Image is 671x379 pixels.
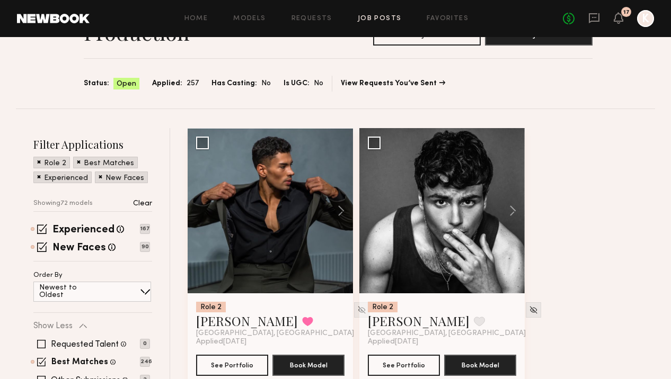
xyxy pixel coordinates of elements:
[84,160,134,167] p: Best Matches
[368,302,398,312] div: Role 2
[39,284,102,299] p: Newest to Oldest
[196,355,268,376] button: See Portfolio
[368,329,526,338] span: [GEOGRAPHIC_DATA], [GEOGRAPHIC_DATA]
[140,339,150,349] p: 0
[529,305,538,314] img: Unhide Model
[140,242,150,252] p: 90
[52,243,106,254] label: New Faces
[51,358,108,367] label: Best Matches
[444,355,516,376] button: Book Model
[368,312,470,329] a: [PERSON_NAME]
[33,137,152,151] h2: Filter Applications
[33,322,73,330] p: Show Less
[358,15,402,22] a: Job Posts
[33,272,63,279] p: Order By
[284,78,310,89] span: Is UGC:
[187,78,199,89] span: 257
[51,340,119,349] label: Requested Talent
[341,80,445,87] a: View Requests You’ve Sent
[140,357,150,367] p: 246
[133,200,152,207] p: Clear
[196,329,354,338] span: [GEOGRAPHIC_DATA], [GEOGRAPHIC_DATA]
[314,78,323,89] span: No
[233,15,266,22] a: Models
[184,15,208,22] a: Home
[637,10,654,27] a: K
[44,175,88,182] p: Experienced
[368,338,516,346] div: Applied [DATE]
[292,15,332,22] a: Requests
[368,355,440,376] button: See Portfolio
[272,360,345,369] a: Book Model
[84,78,109,89] span: Status:
[427,15,469,22] a: Favorites
[272,355,345,376] button: Book Model
[196,312,298,329] a: [PERSON_NAME]
[33,200,93,207] p: Showing 72 models
[623,10,630,15] div: 17
[117,79,136,89] span: Open
[44,160,66,167] p: Role 2
[140,224,150,234] p: 167
[152,78,182,89] span: Applied:
[196,302,226,312] div: Role 2
[444,360,516,369] a: Book Model
[211,78,257,89] span: Has Casting:
[105,175,144,182] p: New Faces
[196,338,345,346] div: Applied [DATE]
[261,78,271,89] span: No
[52,225,114,236] label: Experienced
[357,305,366,314] img: Unhide Model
